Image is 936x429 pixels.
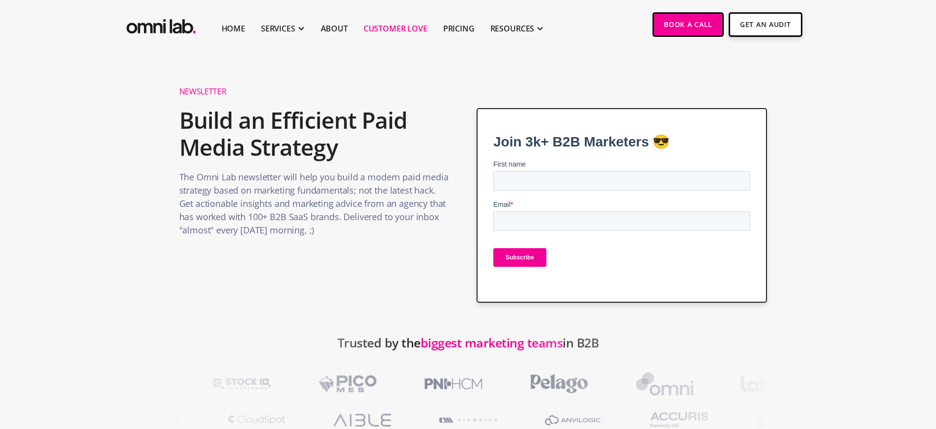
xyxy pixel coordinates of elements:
[124,12,198,36] img: Omni Lab: B2B SaaS Demand Generation Agency
[515,370,601,398] img: PelagoHealth
[410,370,496,398] img: PNI
[321,23,348,34] a: About
[490,23,535,34] div: RESOURCES
[443,23,475,34] a: Pricing
[179,171,450,242] p: The Omni Lab newsletter will help you build a modern paid media strategy based on marketing funda...
[179,102,450,166] h2: Build an Efficient Paid Media Strategy
[338,330,599,370] h2: Trusted by the in B2B
[261,23,295,34] div: SERVICES
[652,12,724,37] a: Book a Call
[493,134,750,277] iframe: Form 0
[421,334,563,351] span: biggest marketing teams
[759,315,936,429] iframe: Chat Widget
[364,23,427,34] a: Customer Love
[729,12,802,37] a: Get An Audit
[222,23,245,34] a: Home
[179,86,450,97] h1: Newsletter
[124,12,198,36] a: home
